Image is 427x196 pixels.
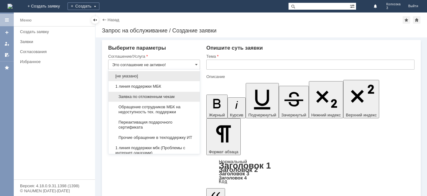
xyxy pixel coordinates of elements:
button: Верхний индекс [343,80,379,118]
a: Нормальный [219,159,247,164]
span: Заявка по отложенным чекам [112,94,196,99]
a: Заголовок 3 [219,171,249,176]
div: Описание [206,75,413,79]
span: Зачеркнутый [281,113,306,117]
div: © NAUMEN [DATE]-[DATE] [20,189,89,193]
span: Опишите суть заявки [206,45,263,51]
div: Согласования [20,49,91,54]
div: Меню [20,17,32,24]
button: Подчеркнутый [246,83,279,118]
span: Переактивация подарочного сертификата [112,120,196,130]
a: Заголовок 1 [219,161,271,170]
a: Перейти на домашнюю страницу [8,4,13,9]
span: 1 линия поддержки МБК [112,84,196,89]
span: 3 [386,6,401,10]
div: Запрос на обслуживание / Создание заявки [102,27,421,34]
a: Назад [108,17,119,22]
span: Прочие обращение в техподдержку ИТ [112,135,196,140]
div: Скрыть меню [91,16,99,24]
div: Формат абзаца [206,159,414,184]
a: Создать заявку [18,27,94,37]
button: Нижний индекс [309,81,344,118]
div: Сделать домашней страницей [413,16,420,24]
div: Добавить в избранное [403,16,410,24]
div: Создать заявку [20,29,91,34]
span: Подчеркнутый [248,113,276,117]
div: Соглашение/Услуга [108,54,199,58]
div: Версия: 4.18.0.9.31.1398 (1398) [20,184,89,188]
span: [не указано] [112,74,196,79]
a: Код [219,179,227,184]
button: Курсив [228,97,246,118]
span: Обращение сотрудников МБК на недоступность тех. поддержки [112,105,196,115]
a: Мои заявки [2,39,12,49]
span: 1 линия поддержки мбк (Проблемы с интернет-заказами) [112,145,196,155]
a: Заявки [18,37,94,47]
span: Колхозка [386,2,401,6]
div: Тема [206,54,413,58]
a: Мои согласования [2,50,12,60]
div: Заявки [20,39,91,44]
a: Заголовок 4 [219,175,247,180]
img: logo [8,4,13,9]
button: Жирный [206,95,228,118]
a: Создать заявку [2,27,12,37]
span: Формат абзаца [209,149,238,154]
span: Нижний индекс [311,113,341,117]
button: Формат абзаца [206,118,241,155]
span: Жирный [209,113,225,117]
span: Верхний индекс [346,113,377,117]
a: Заголовок 2 [219,166,258,173]
button: Зачеркнутый [279,86,309,118]
div: Создать [68,2,99,10]
span: Расширенный поиск [350,3,356,9]
div: Избранное [20,59,84,64]
span: Курсив [230,113,244,117]
span: Выберите параметры [108,45,166,51]
a: Согласования [18,47,94,56]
